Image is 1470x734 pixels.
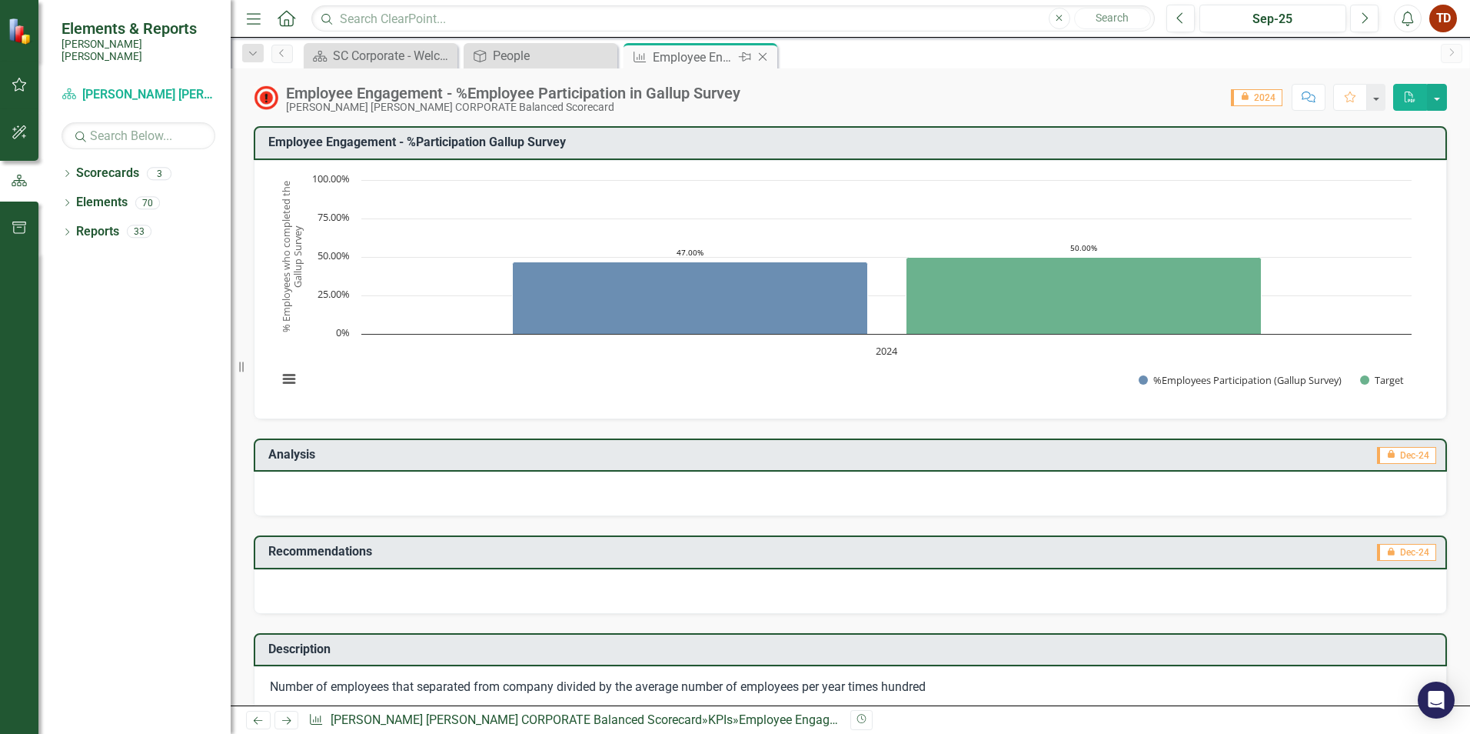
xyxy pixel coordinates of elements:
div: Employee Engagement - %Employee Participation in Gallup Survey​ [739,712,1099,727]
a: KPIs [708,712,733,727]
div: 3 [147,167,171,180]
span: 2024 [1231,89,1282,106]
text: 2024 [876,344,898,358]
text: 50.00% [1070,242,1097,253]
div: Employee Engagement - %Employee Participation in Gallup Survey​ [286,85,740,102]
text: 75.00% [318,210,350,224]
span: Number of employees that separated from company divided by the average number of employees per ye... [270,679,926,694]
div: [PERSON_NAME] [PERSON_NAME] CORPORATE Balanced Scorecard [286,102,740,113]
div: Open Intercom Messenger [1418,682,1455,719]
path: 2024, 47. %Employees Participation (Gallup Survey). [513,262,868,334]
button: Sep-25 [1199,5,1346,32]
input: Search Below... [62,122,215,149]
a: [PERSON_NAME] [PERSON_NAME] CORPORATE Balanced Scorecard [331,712,702,727]
div: » » [308,712,839,729]
a: People [467,46,614,65]
button: Show %Employees Participation (Gallup Survey) [1139,373,1343,387]
h3: Recommendations [268,545,1005,559]
img: ClearPoint Strategy [8,18,35,45]
a: Scorecards [76,165,139,182]
button: Search [1074,8,1151,29]
a: Elements [76,194,128,212]
text: 47.00% [677,247,703,258]
button: View chart menu, Chart [278,369,300,390]
text: 0% [336,325,350,339]
text: % Employees who completed the Gallup Survey [279,181,304,332]
div: 70 [135,196,160,209]
h3: Description [268,642,1438,656]
div: 33 [127,225,151,239]
span: Search [1096,12,1129,24]
g: %Employees Participation (Gallup Survey), bar series 1 of 2 with 1 bar. [513,262,868,334]
a: [PERSON_NAME] [PERSON_NAME] CORPORATE Balanced Scorecard [62,86,215,104]
text: 25.00% [318,287,350,301]
a: Reports [76,223,119,241]
text: 100.00% [312,172,350,185]
svg: Interactive chart [270,172,1419,403]
h3: Analysis [268,448,777,462]
div: People [493,46,614,65]
button: Show Target [1360,373,1405,387]
div: Employee Engagement - %Employee Participation in Gallup Survey​ [653,48,735,67]
small: [PERSON_NAME] [PERSON_NAME] [62,38,215,63]
path: 2024, 50. Target. [906,257,1262,334]
input: Search ClearPoint... [311,5,1155,32]
g: Target, bar series 2 of 2 with 1 bar. [906,257,1262,334]
span: Dec-24 [1377,544,1436,561]
span: Dec-24 [1377,447,1436,464]
h3: Employee Engagement - %Participation Gallup Survey​ [268,135,1438,149]
span: Elements & Reports [62,19,215,38]
button: TD [1429,5,1457,32]
text: 50.00% [318,249,350,262]
div: Chart. Highcharts interactive chart. [270,172,1431,403]
a: SC Corporate - Welcome to ClearPoint [308,46,454,65]
div: Sep-25 [1205,10,1341,28]
div: SC Corporate - Welcome to ClearPoint [333,46,454,65]
img: Not Meeting Target [254,85,278,110]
